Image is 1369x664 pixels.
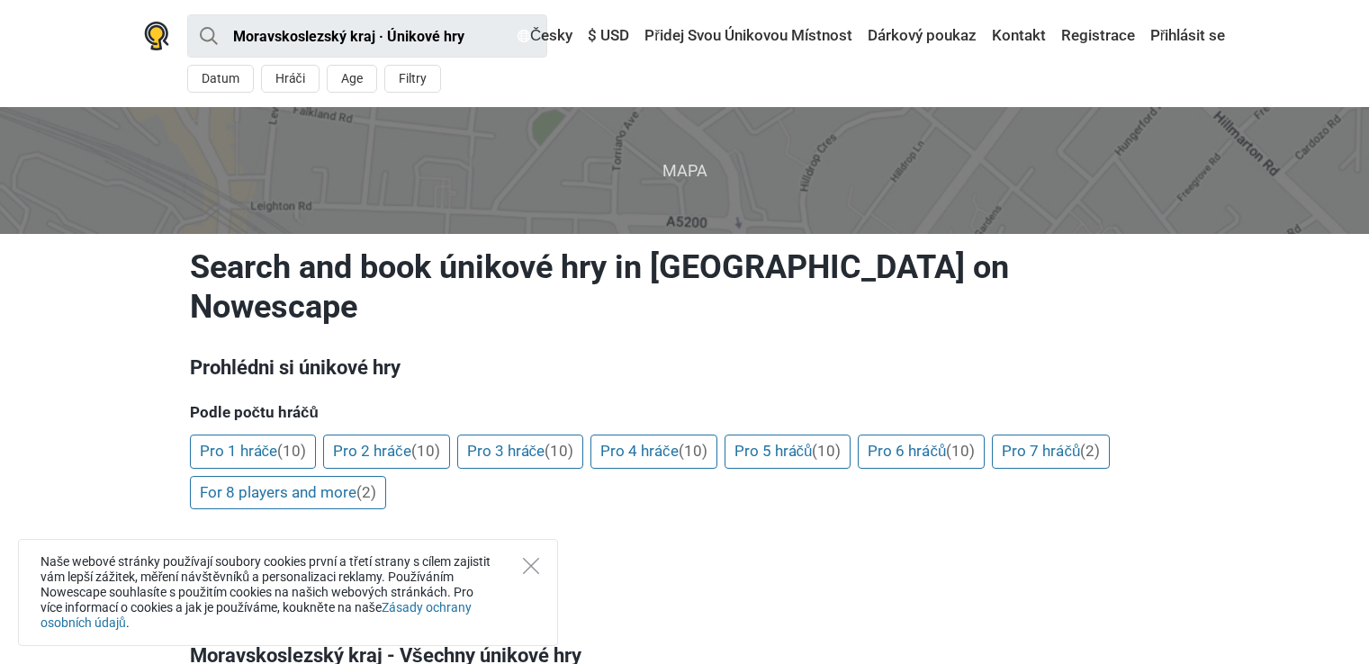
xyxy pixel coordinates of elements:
[190,476,386,510] a: For 8 players and more(2)
[640,20,857,52] a: Přidej Svou Únikovou Místnost
[356,483,376,501] span: (2)
[863,20,981,52] a: Dárkový poukaz
[1146,20,1226,52] a: Přihlásit se
[545,442,573,460] span: (10)
[812,442,841,460] span: (10)
[261,65,320,93] button: Hráči
[323,435,450,469] a: Pro 2 hráče(10)
[190,247,1180,327] h1: Search and book únikové hry in [GEOGRAPHIC_DATA] on Nowescape
[858,435,985,469] a: Pro 6 hráčů(10)
[277,442,306,460] span: (10)
[187,65,254,93] button: Datum
[187,14,547,58] input: try “London”
[583,20,634,52] a: $ USD
[384,65,441,93] button: Filtry
[1057,20,1139,52] a: Registrace
[946,442,975,460] span: (10)
[590,435,717,469] a: Pro 4 hráče(10)
[190,435,317,469] a: Pro 1 hráče(10)
[190,540,1180,558] h5: Podle ceny a hodnocení
[518,30,530,42] img: Česky
[679,442,707,460] span: (10)
[1080,442,1100,460] span: (2)
[327,65,377,93] button: Age
[190,403,1180,421] h5: Podle počtu hráčů
[725,435,851,469] a: Pro 5 hráčů(10)
[41,600,472,630] a: Zásady ochrany osobních údajů
[992,435,1110,469] a: Pro 7 hráčů(2)
[513,20,577,52] a: Česky
[523,558,539,574] button: Close
[144,22,169,50] img: Nowescape logo
[190,354,1180,382] h3: Prohlédni si únikové hry
[18,539,558,646] div: Naše webové stránky používají soubory cookies první a třetí strany s cílem zajistit vám lepší záž...
[987,20,1050,52] a: Kontakt
[457,435,584,469] a: Pro 3 hráče(10)
[411,442,440,460] span: (10)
